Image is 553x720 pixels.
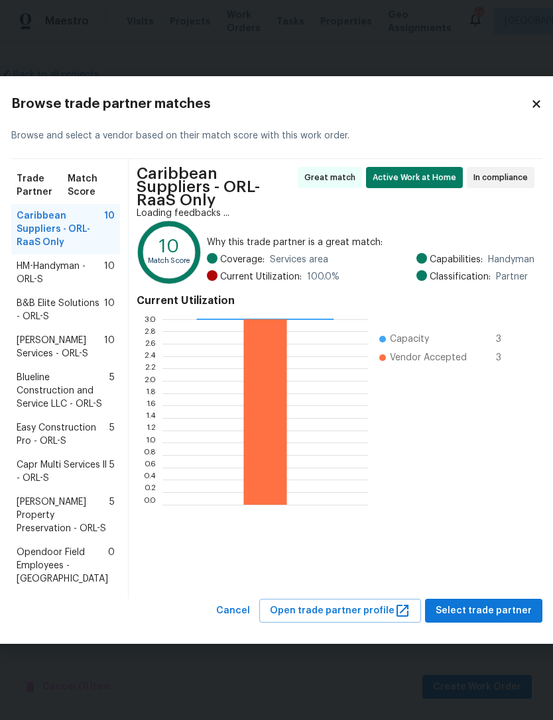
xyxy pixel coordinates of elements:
span: In compliance [473,171,533,184]
span: Easy Construction Pro - ORL-S [17,421,109,448]
span: 5 [109,495,115,535]
span: 10 [104,209,115,249]
div: Browse and select a vendor based on their match score with this work order. [11,113,542,159]
div: Loading feedbacks ... [137,207,534,220]
span: [PERSON_NAME] Services - ORL-S [17,334,104,360]
span: Coverage: [220,253,265,266]
text: 1.0 [145,439,156,447]
span: Active Work at Home [373,171,461,184]
text: 1.6 [146,402,156,410]
span: B&B Elite Solutions - ORL-S [17,297,104,323]
span: Great match [304,171,361,184]
span: Open trade partner profile [270,603,410,619]
text: 1.4 [145,414,156,422]
span: Trade Partner [17,172,68,199]
span: 100.0 % [307,270,339,283]
text: 2.0 [144,377,156,385]
span: Why this trade partner is a great match: [207,236,534,249]
text: 10 [159,238,179,256]
text: 2.6 [145,340,156,348]
span: Partner [496,270,528,283]
text: 0.6 [144,464,156,472]
text: 2.4 [144,352,156,360]
span: 3 [496,351,517,364]
h2: Browse trade partner matches [11,97,530,111]
span: Vendor Accepted [390,351,467,364]
span: Services area [270,253,328,266]
text: 0.4 [143,476,156,484]
span: 0 [108,546,115,586]
span: Capabilities: [430,253,483,266]
span: Select trade partner [436,603,532,619]
span: Blueline Construction and Service LLC - ORL-S [17,371,109,411]
span: [PERSON_NAME] Property Preservation - ORL-S [17,495,109,535]
button: Cancel [211,599,255,623]
span: 10 [104,297,115,323]
button: Open trade partner profile [259,599,421,623]
span: Cancel [216,603,250,619]
span: Current Utilization: [220,270,302,283]
text: 0.2 [144,488,156,496]
span: 5 [109,458,115,485]
button: Select trade partner [425,599,542,623]
span: Caribbean Suppliers - ORL-RaaS Only [17,209,104,249]
text: 1.8 [145,389,156,397]
span: 10 [104,334,115,360]
span: Capacity [390,333,429,346]
text: 3.0 [144,315,156,323]
span: 5 [109,421,115,448]
span: Opendoor Field Employees - [GEOGRAPHIC_DATA] [17,546,108,586]
span: 5 [109,371,115,411]
span: Classification: [430,270,491,283]
text: 2.2 [145,365,156,373]
text: 2.8 [144,328,156,336]
span: 10 [104,260,115,286]
text: 1.2 [146,427,156,435]
text: 0.0 [143,501,156,509]
span: 3 [496,333,517,346]
span: Match Score [68,172,114,199]
span: Caribbean Suppliers - ORL-RaaS Only [137,167,294,207]
span: Handyman [488,253,534,266]
text: Match Score [147,258,190,265]
text: 0.8 [143,451,156,459]
span: HM-Handyman - ORL-S [17,260,104,286]
h4: Current Utilization [137,294,534,307]
span: Capr Multi Services ll - ORL-S [17,458,109,485]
